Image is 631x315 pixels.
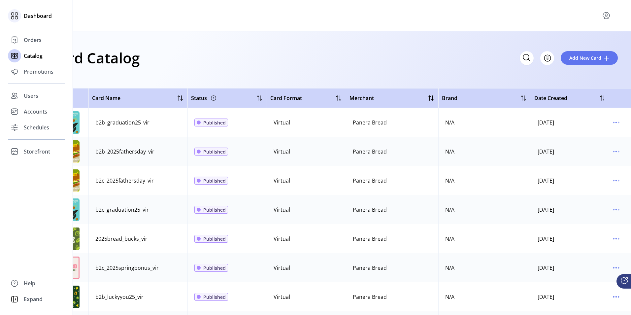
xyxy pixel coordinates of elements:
[442,94,457,102] span: Brand
[611,175,621,186] button: menu
[611,262,621,273] button: menu
[24,148,50,156] span: Storefront
[24,108,47,116] span: Accounts
[531,224,610,253] td: [DATE]
[203,206,226,213] span: Published
[611,117,621,128] button: menu
[95,293,144,301] div: b2b_luckyyou25_vir
[531,137,610,166] td: [DATE]
[95,119,149,126] div: b2b_graduation25_vir
[353,206,387,214] div: Panera Bread
[601,10,612,21] button: menu
[274,235,290,243] div: Virtual
[353,119,387,126] div: Panera Bread
[520,51,534,65] input: Search
[445,177,454,185] div: N/A
[353,177,387,185] div: Panera Bread
[191,93,217,103] div: Status
[349,94,374,102] span: Merchant
[24,279,35,287] span: Help
[203,177,226,184] span: Published
[353,235,387,243] div: Panera Bread
[203,294,226,300] span: Published
[92,94,120,102] span: Card Name
[203,235,226,242] span: Published
[534,94,567,102] span: Date Created
[274,148,290,156] div: Virtual
[274,119,290,126] div: Virtual
[50,46,140,69] h1: Card Catalog
[274,264,290,272] div: Virtual
[274,206,290,214] div: Virtual
[445,235,454,243] div: N/A
[203,119,226,126] span: Published
[531,166,610,195] td: [DATE]
[95,264,159,272] div: b2c_2025springbonus_vir
[531,195,610,224] td: [DATE]
[611,292,621,302] button: menu
[611,146,621,157] button: menu
[445,293,454,301] div: N/A
[445,264,454,272] div: N/A
[561,51,618,65] button: Add New Card
[95,206,149,214] div: b2c_graduation25_vir
[353,293,387,301] div: Panera Bread
[24,12,52,20] span: Dashboard
[531,108,610,137] td: [DATE]
[95,235,148,243] div: 2025bread_bucks_vir
[24,68,53,76] span: Promotions
[270,94,302,102] span: Card Format
[24,295,43,303] span: Expand
[24,92,38,100] span: Users
[353,148,387,156] div: Panera Bread
[531,253,610,282] td: [DATE]
[445,206,454,214] div: N/A
[24,36,42,44] span: Orders
[611,204,621,215] button: menu
[353,264,387,272] div: Panera Bread
[540,51,554,65] button: Filter Button
[569,54,601,61] span: Add New Card
[445,148,454,156] div: N/A
[95,148,154,156] div: b2b_2025fathersday_vir
[611,233,621,244] button: menu
[203,264,226,271] span: Published
[203,148,226,155] span: Published
[531,282,610,311] td: [DATE]
[24,123,49,131] span: Schedules
[274,293,290,301] div: Virtual
[274,177,290,185] div: Virtual
[445,119,454,126] div: N/A
[24,52,43,60] span: Catalog
[95,177,154,185] div: b2c_2025fathersday_vir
